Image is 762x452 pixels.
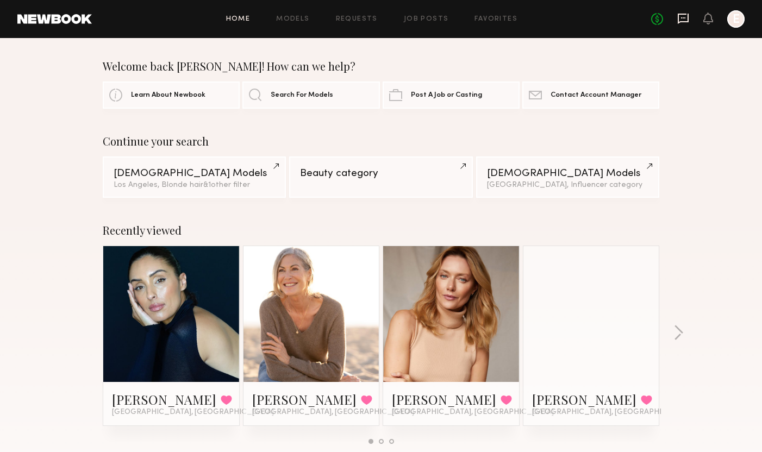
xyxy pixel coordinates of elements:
[271,92,333,99] span: Search For Models
[112,391,216,408] a: [PERSON_NAME]
[404,16,449,23] a: Job Posts
[392,408,554,417] span: [GEOGRAPHIC_DATA], [GEOGRAPHIC_DATA]
[474,16,517,23] a: Favorites
[487,168,648,179] div: [DEMOGRAPHIC_DATA] Models
[289,156,472,198] a: Beauty category
[103,156,286,198] a: [DEMOGRAPHIC_DATA] ModelsLos Angeles, Blonde hair&1other filter
[392,391,496,408] a: [PERSON_NAME]
[252,391,357,408] a: [PERSON_NAME]
[103,224,659,237] div: Recently viewed
[114,168,275,179] div: [DEMOGRAPHIC_DATA] Models
[532,408,694,417] span: [GEOGRAPHIC_DATA], [GEOGRAPHIC_DATA]
[114,181,275,189] div: Los Angeles, Blonde hair
[103,81,240,109] a: Learn About Newbook
[242,81,379,109] a: Search For Models
[476,156,659,198] a: [DEMOGRAPHIC_DATA] Models[GEOGRAPHIC_DATA], Influencer category
[727,10,745,28] a: E
[203,181,250,189] span: & 1 other filter
[131,92,205,99] span: Learn About Newbook
[103,60,659,73] div: Welcome back [PERSON_NAME]! How can we help?
[383,81,520,109] a: Post A Job or Casting
[487,181,648,189] div: [GEOGRAPHIC_DATA], Influencer category
[226,16,251,23] a: Home
[551,92,641,99] span: Contact Account Manager
[532,391,636,408] a: [PERSON_NAME]
[276,16,309,23] a: Models
[336,16,378,23] a: Requests
[522,81,659,109] a: Contact Account Manager
[103,135,659,148] div: Continue your search
[112,408,274,417] span: [GEOGRAPHIC_DATA], [GEOGRAPHIC_DATA]
[252,408,414,417] span: [GEOGRAPHIC_DATA], [GEOGRAPHIC_DATA]
[411,92,482,99] span: Post A Job or Casting
[300,168,461,179] div: Beauty category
